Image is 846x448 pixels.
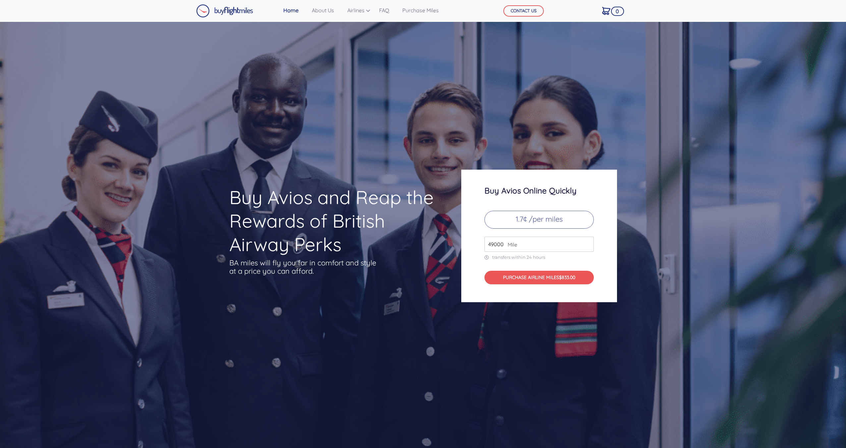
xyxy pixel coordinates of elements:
a: FAQ [376,4,392,17]
img: Cart [602,7,610,15]
span: $833.00 [559,274,575,280]
a: Buy Flight Miles Logo [196,3,253,19]
p: transfers within 24 hours [484,254,594,260]
button: PURCHASE AIRLINE MILES$833.00 [484,271,594,284]
img: Buy Flight Miles Logo [196,4,253,18]
a: Home [281,4,301,17]
a: 0 [599,4,613,18]
h3: Buy Avios Online Quickly [484,186,594,195]
button: CONTACT US [503,5,544,17]
a: Airlines [345,4,368,17]
h1: Buy Avios and Reap the Rewards of British Airway Perks [229,186,435,256]
a: Purchase Miles [400,4,441,17]
p: BA miles will fly you far in comfort and style at a price you can afford. [229,259,378,275]
span: Mile [504,241,517,249]
a: About Us [309,4,337,17]
p: 1.7¢ /per miles [484,211,594,229]
span: 0 [611,7,624,16]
